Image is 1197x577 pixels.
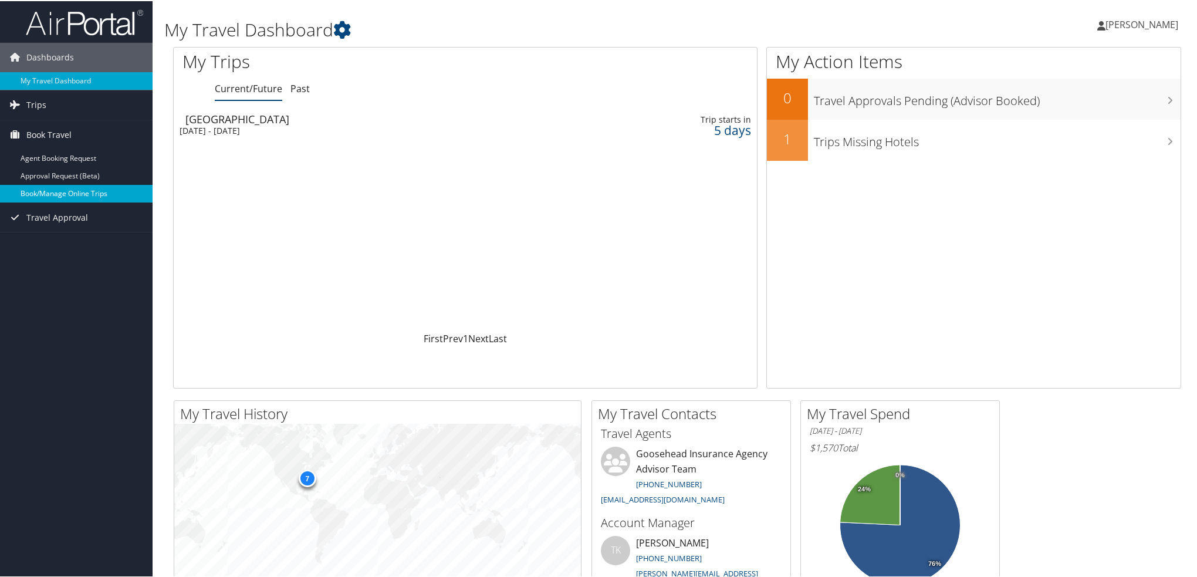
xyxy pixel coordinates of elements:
[858,485,871,492] tspan: 24%
[810,440,838,453] span: $1,570
[598,403,790,423] h2: My Travel Contacts
[26,8,143,35] img: airportal-logo.png
[463,331,468,344] a: 1
[814,127,1181,149] h3: Trips Missing Hotels
[26,202,88,231] span: Travel Approval
[1105,17,1178,30] span: [PERSON_NAME]
[290,81,310,94] a: Past
[601,493,725,504] a: [EMAIL_ADDRESS][DOMAIN_NAME]
[636,478,702,488] a: [PHONE_NUMBER]
[767,77,1181,119] a: 0Travel Approvals Pending (Advisor Booked)
[180,403,581,423] h2: My Travel History
[489,331,507,344] a: Last
[185,113,543,123] div: [GEOGRAPHIC_DATA]
[810,424,990,436] h6: [DATE] - [DATE]
[595,446,787,508] li: Goosehead Insurance Agency Advisor Team
[814,86,1181,108] h3: Travel Approvals Pending (Advisor Booked)
[215,81,282,94] a: Current/Future
[807,403,999,423] h2: My Travel Spend
[26,89,46,119] span: Trips
[443,331,463,344] a: Prev
[619,113,751,124] div: Trip starts in
[468,331,489,344] a: Next
[767,48,1181,73] h1: My Action Items
[180,124,537,135] div: [DATE] - [DATE]
[619,124,751,134] div: 5 days
[1097,6,1190,41] a: [PERSON_NAME]
[26,119,72,149] span: Book Travel
[636,552,702,562] a: [PHONE_NUMBER]
[601,535,630,564] div: TK
[895,471,905,478] tspan: 0%
[767,87,808,107] h2: 0
[26,42,74,71] span: Dashboards
[767,128,808,148] h2: 1
[182,48,505,73] h1: My Trips
[164,16,848,41] h1: My Travel Dashboard
[601,424,782,441] h3: Travel Agents
[298,468,316,486] div: 7
[767,119,1181,160] a: 1Trips Missing Hotels
[928,559,941,566] tspan: 76%
[424,331,443,344] a: First
[810,440,990,453] h6: Total
[601,514,782,530] h3: Account Manager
